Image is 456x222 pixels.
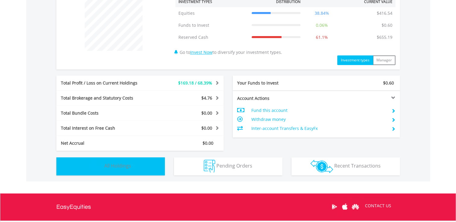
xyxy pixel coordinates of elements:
[233,80,316,86] div: Your Funds to Invest
[350,197,361,216] a: Huawei
[90,160,103,173] img: holdings-wht.png
[56,95,154,101] div: Total Brokerage and Statutory Costs
[291,157,400,175] button: Recent Transactions
[175,7,249,19] td: Equities
[56,80,154,86] div: Total Profit / Loss on Current Holdings
[340,197,350,216] a: Apple
[104,162,131,169] span: All Holdings
[303,7,340,19] td: 38.84%
[337,55,373,65] button: Investment types
[175,19,249,31] td: Funds to Invest
[174,157,282,175] button: Pending Orders
[203,140,213,146] span: $0.00
[201,95,212,101] span: $4.76
[190,49,212,55] a: Invest Now
[175,31,249,43] td: Reserved Cash
[310,160,333,173] img: transactions-zar-wht.png
[56,140,154,146] div: Net Accrual
[251,124,386,133] td: Inter-account Transfers & EasyFx
[374,7,395,19] td: $416.54
[334,162,381,169] span: Recent Transactions
[373,55,395,65] button: Manager
[379,19,395,31] td: $0.60
[329,197,340,216] a: Google Play
[178,80,212,86] span: $169.18 / 68.39%
[383,80,394,86] span: $0.60
[374,31,395,43] td: $655.19
[201,125,212,131] span: $0.00
[216,162,252,169] span: Pending Orders
[303,31,340,43] td: 61.1%
[233,95,316,101] div: Account Actions
[361,197,395,214] a: CONTACT US
[56,125,154,131] div: Total Interest on Free Cash
[56,157,165,175] button: All Holdings
[201,110,212,116] span: $0.00
[251,106,386,115] td: Fund this account
[204,160,215,173] img: pending_instructions-wht.png
[251,115,386,124] td: Withdraw money
[56,193,91,220] a: EasyEquities
[56,110,154,116] div: Total Bundle Costs
[303,19,340,31] td: 0.06%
